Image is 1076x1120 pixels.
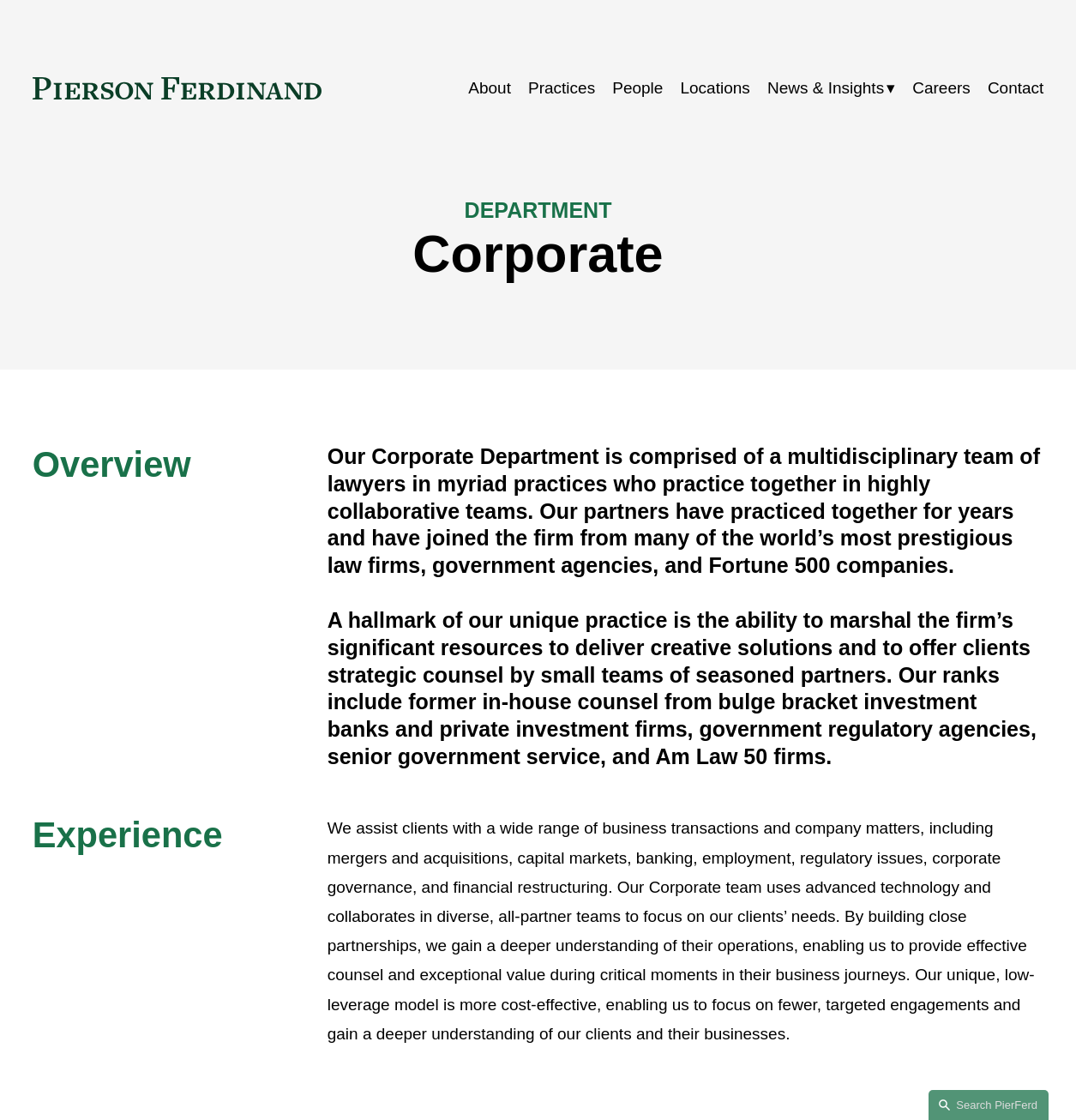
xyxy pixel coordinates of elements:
span: DEPARTMENT [465,198,612,222]
a: Search this site [929,1090,1049,1120]
a: Contact [988,72,1043,105]
a: Locations [680,72,749,105]
span: Overview [33,444,191,485]
a: People [612,72,663,105]
h4: Our Corporate Department is comprised of a multidisciplinary team of lawyers in myriad practices ... [328,443,1044,580]
a: Practices [528,72,595,105]
span: News & Insights [767,74,884,103]
a: folder dropdown [767,72,895,105]
a: Careers [912,72,971,105]
span: Experience [33,815,223,855]
h1: Corporate [33,225,1044,285]
a: About [468,72,511,105]
p: We assist clients with a wide range of business transactions and company matters, including merge... [328,814,1044,1049]
h4: A hallmark of our unique practice is the ability to marshal the firm’s significant resources to d... [328,607,1044,771]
